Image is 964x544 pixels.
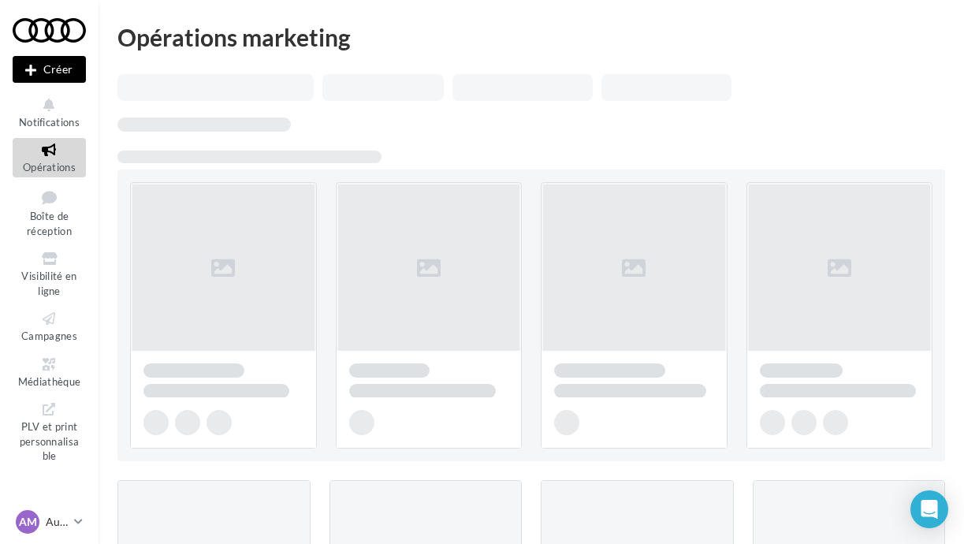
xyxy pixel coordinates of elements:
span: AM [19,514,37,530]
span: PLV et print personnalisable [20,417,80,462]
a: Campagnes [13,307,86,345]
p: Audi MONTROUGE [46,514,68,530]
span: Visibilité en ligne [21,270,76,297]
a: AM Audi MONTROUGE [13,507,86,537]
button: Créer [13,56,86,83]
span: Boîte de réception [27,210,72,237]
span: Médiathèque [18,375,81,388]
a: Opérations [13,138,86,177]
a: Boîte de réception [13,184,86,241]
div: Opérations marketing [117,25,945,49]
div: Nouvelle campagne [13,56,86,83]
span: Notifications [19,116,80,129]
div: Open Intercom Messenger [910,490,948,528]
a: PLV et print personnalisable [13,397,86,466]
button: Notifications [13,93,86,132]
span: Campagnes [21,330,77,342]
a: Visibilité en ligne [13,247,86,300]
span: Opérations [23,161,76,173]
a: Médiathèque [13,352,86,391]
